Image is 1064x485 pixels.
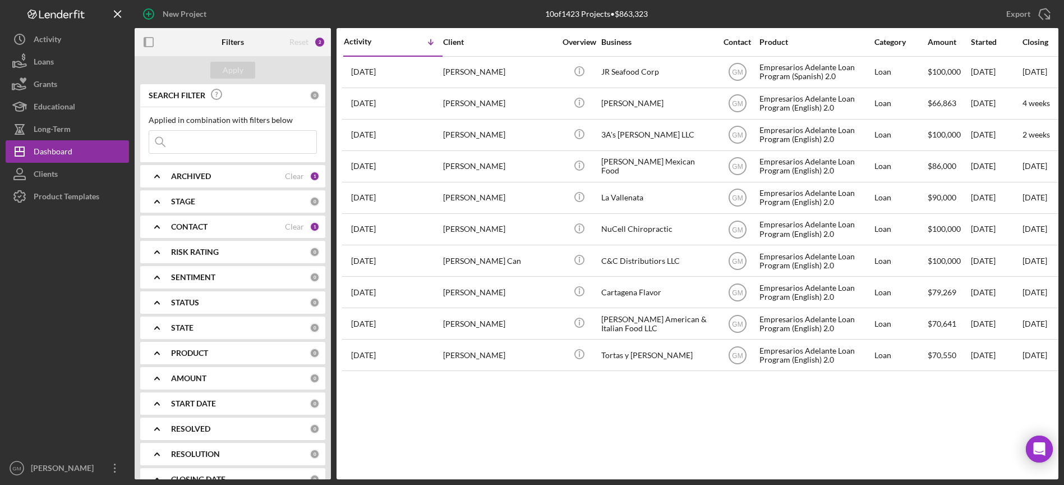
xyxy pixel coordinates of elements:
[928,183,970,213] div: $90,000
[759,340,872,370] div: Empresarios Adelante Loan Program (English) 2.0
[310,272,320,282] div: 0
[6,95,129,118] button: Educational
[285,172,304,181] div: Clear
[874,89,927,118] div: Loan
[874,214,927,244] div: Loan
[351,130,376,139] time: 2025-07-25 02:09
[351,162,376,171] time: 2025-07-23 01:10
[223,62,243,79] div: Apply
[1022,130,1050,139] time: 2 weeks
[34,163,58,188] div: Clients
[351,67,376,76] time: 2025-08-15 16:23
[874,246,927,276] div: Loan
[310,222,320,232] div: 1
[34,51,54,76] div: Loans
[732,257,743,265] text: GM
[732,320,743,328] text: GM
[310,348,320,358] div: 0
[601,89,713,118] div: [PERSON_NAME]
[1022,256,1047,266] time: [DATE]
[6,51,129,73] button: Loans
[1022,161,1047,171] time: [DATE]
[874,340,927,370] div: Loan
[601,152,713,181] div: [PERSON_NAME] Mexican Food
[443,152,555,181] div: [PERSON_NAME]
[6,28,129,51] a: Activity
[171,172,211,181] b: ARCHIVED
[310,474,320,484] div: 0
[971,38,1021,47] div: Started
[171,197,195,206] b: STAGE
[171,323,194,332] b: STATE
[351,257,376,266] time: 2025-06-26 22:54
[443,214,555,244] div: [PERSON_NAME]
[351,225,376,234] time: 2025-06-29 23:06
[344,37,393,46] div: Activity
[759,38,872,47] div: Product
[971,57,1021,87] div: [DATE]
[971,340,1021,370] div: [DATE]
[759,120,872,150] div: Empresarios Adelante Loan Program (English) 2.0
[971,89,1021,118] div: [DATE]
[1022,98,1050,108] time: 4 weeks
[34,118,71,143] div: Long-Term
[310,90,320,100] div: 0
[6,163,129,185] a: Clients
[732,163,743,171] text: GM
[928,246,970,276] div: $100,000
[310,298,320,308] div: 0
[171,374,206,383] b: AMOUNT
[443,57,555,87] div: [PERSON_NAME]
[732,131,743,139] text: GM
[732,289,743,296] text: GM
[351,288,376,297] time: 2025-05-27 21:15
[601,246,713,276] div: C&C Distributiors LLC
[928,340,970,370] div: $70,550
[443,246,555,276] div: [PERSON_NAME] Can
[34,185,99,211] div: Product Templates
[732,351,743,359] text: GM
[310,171,320,181] div: 1
[443,340,555,370] div: [PERSON_NAME]
[1022,193,1047,202] time: [DATE]
[874,183,927,213] div: Loan
[149,116,317,125] div: Applied in combination with filters below
[135,3,218,25] button: New Project
[716,38,758,47] div: Contact
[171,248,219,257] b: RISK RATING
[28,457,101,482] div: [PERSON_NAME]
[443,277,555,307] div: [PERSON_NAME]
[759,152,872,181] div: Empresarios Adelante Loan Program (English) 2.0
[149,91,205,100] b: SEARCH FILTER
[759,246,872,276] div: Empresarios Adelante Loan Program (English) 2.0
[443,38,555,47] div: Client
[6,140,129,163] button: Dashboard
[874,38,927,47] div: Category
[6,73,129,95] button: Grants
[928,120,970,150] div: $100,000
[310,424,320,434] div: 0
[759,214,872,244] div: Empresarios Adelante Loan Program (English) 2.0
[222,38,244,47] b: Filters
[928,277,970,307] div: $79,269
[545,10,648,19] div: 10 of 1423 Projects • $863,323
[928,214,970,244] div: $100,000
[351,99,376,108] time: 2025-08-08 15:22
[601,309,713,338] div: [PERSON_NAME] American & Italian Food LLC
[310,399,320,409] div: 0
[928,57,970,87] div: $100,000
[874,57,927,87] div: Loan
[971,277,1021,307] div: [DATE]
[928,309,970,338] div: $70,641
[874,277,927,307] div: Loan
[971,214,1021,244] div: [DATE]
[314,36,325,48] div: 2
[1022,319,1047,328] time: [DATE]
[759,57,872,87] div: Empresarios Adelante Loan Program (Spanish) 2.0
[351,351,376,360] time: 2025-05-22 12:59
[732,68,743,76] text: GM
[210,62,255,79] button: Apply
[601,38,713,47] div: Business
